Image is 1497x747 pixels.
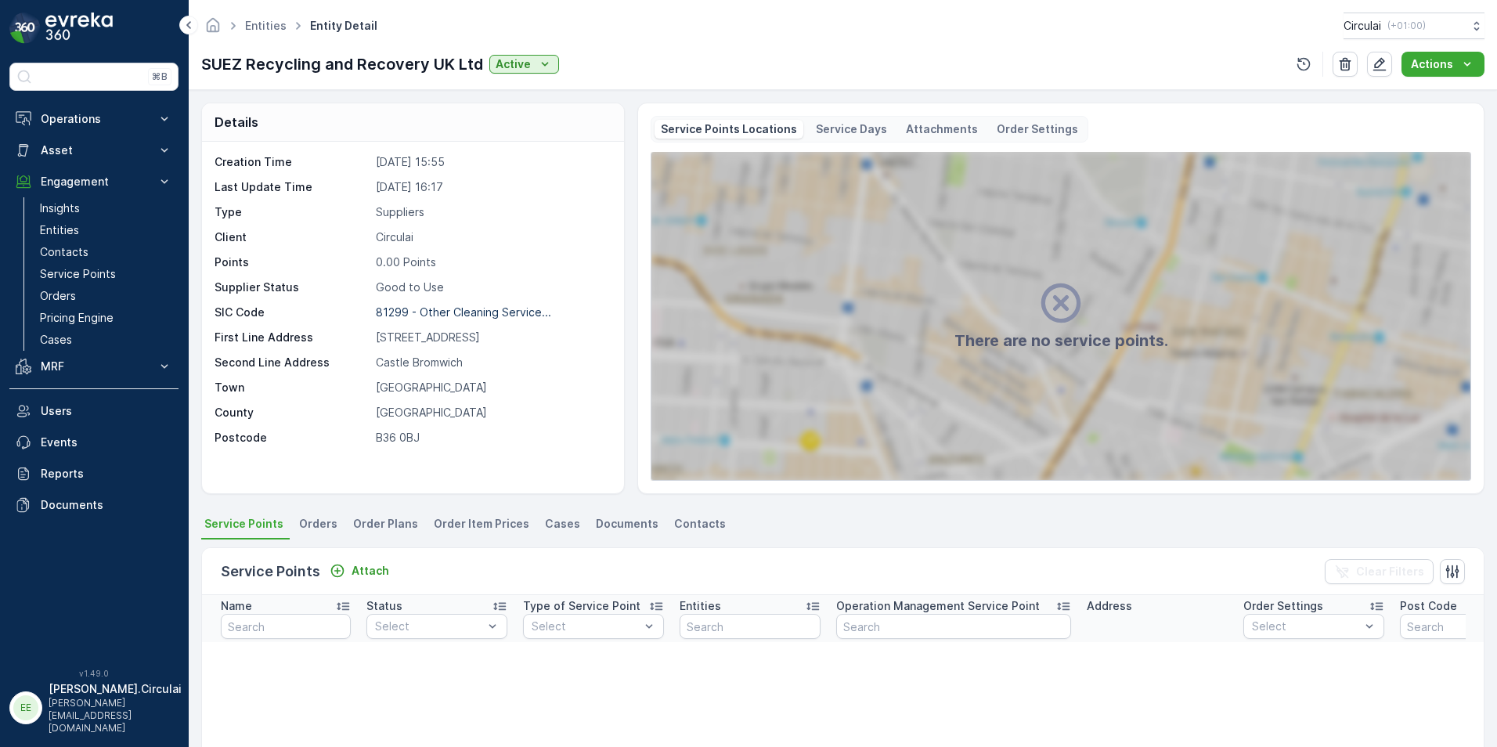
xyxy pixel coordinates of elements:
[215,229,370,245] p: Client
[34,197,179,219] a: Insights
[49,697,182,734] p: [PERSON_NAME][EMAIL_ADDRESS][DOMAIN_NAME]
[496,56,531,72] p: Active
[9,395,179,427] a: Users
[201,52,483,76] p: SUEZ Recycling and Recovery UK Ltd
[34,263,179,285] a: Service Points
[376,430,608,446] p: B36 0BJ
[376,154,608,170] p: [DATE] 15:55
[215,254,370,270] p: Points
[680,614,821,639] input: Search
[40,244,88,260] p: Contacts
[545,516,580,532] span: Cases
[1325,559,1434,584] button: Clear Filters
[41,403,172,419] p: Users
[997,121,1078,137] p: Order Settings
[954,329,1168,352] h2: There are no service points.
[376,204,608,220] p: Suppliers
[40,310,114,326] p: Pricing Engine
[1387,20,1426,32] p: ( +01:00 )
[40,332,72,348] p: Cases
[215,113,258,132] p: Details
[376,254,608,270] p: 0.00 Points
[215,154,370,170] p: Creation Time
[34,307,179,329] a: Pricing Engine
[9,13,41,44] img: logo
[9,103,179,135] button: Operations
[215,179,370,195] p: Last Update Time
[1400,598,1457,614] p: Post Code
[1401,52,1484,77] button: Actions
[215,330,370,345] p: First Line Address
[9,681,179,734] button: EE[PERSON_NAME].Circulai[PERSON_NAME][EMAIL_ADDRESS][DOMAIN_NAME]
[9,166,179,197] button: Engagement
[9,427,179,458] a: Events
[376,305,551,319] p: 81299 - Other Cleaning Service...
[152,70,168,83] p: ⌘B
[366,598,402,614] p: Status
[40,288,76,304] p: Orders
[45,13,113,44] img: logo_dark-DEwI_e13.png
[836,614,1071,639] input: Search
[680,598,721,614] p: Entities
[434,516,529,532] span: Order Item Prices
[9,351,179,382] button: MRF
[215,305,370,320] p: SIC Code
[221,598,252,614] p: Name
[816,121,887,137] p: Service Days
[215,405,370,420] p: County
[523,598,640,614] p: Type of Service Point
[307,18,381,34] span: Entity Detail
[1344,18,1381,34] p: Circulai
[674,516,726,532] span: Contacts
[1252,619,1360,634] p: Select
[376,380,608,395] p: [GEOGRAPHIC_DATA]
[41,111,147,127] p: Operations
[661,121,797,137] p: Service Points Locations
[353,516,418,532] span: Order Plans
[215,355,370,370] p: Second Line Address
[221,614,351,639] input: Search
[1344,13,1484,39] button: Circulai(+01:00)
[215,430,370,446] p: Postcode
[34,219,179,241] a: Entities
[1243,598,1323,614] p: Order Settings
[376,330,608,345] p: [STREET_ADDRESS]
[9,669,179,678] span: v 1.49.0
[352,563,389,579] p: Attach
[204,23,222,36] a: Homepage
[376,355,608,370] p: Castle Bromwich
[376,405,608,420] p: [GEOGRAPHIC_DATA]
[1356,564,1424,579] p: Clear Filters
[532,619,640,634] p: Select
[204,516,283,532] span: Service Points
[489,55,559,74] button: Active
[1411,56,1453,72] p: Actions
[13,695,38,720] div: EE
[245,19,287,32] a: Entities
[221,561,320,583] p: Service Points
[215,380,370,395] p: Town
[40,266,116,282] p: Service Points
[41,435,172,450] p: Events
[40,200,80,216] p: Insights
[323,561,395,580] button: Attach
[299,516,337,532] span: Orders
[41,466,172,482] p: Reports
[40,222,79,238] p: Entities
[376,229,608,245] p: Circulai
[9,135,179,166] button: Asset
[34,329,179,351] a: Cases
[906,121,978,137] p: Attachments
[596,516,658,532] span: Documents
[215,280,370,295] p: Supplier Status
[34,241,179,263] a: Contacts
[34,285,179,307] a: Orders
[49,681,182,697] p: [PERSON_NAME].Circulai
[41,359,147,374] p: MRF
[41,174,147,189] p: Engagement
[836,598,1040,614] p: Operation Management Service Point
[9,458,179,489] a: Reports
[376,179,608,195] p: [DATE] 16:17
[375,619,483,634] p: Select
[215,204,370,220] p: Type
